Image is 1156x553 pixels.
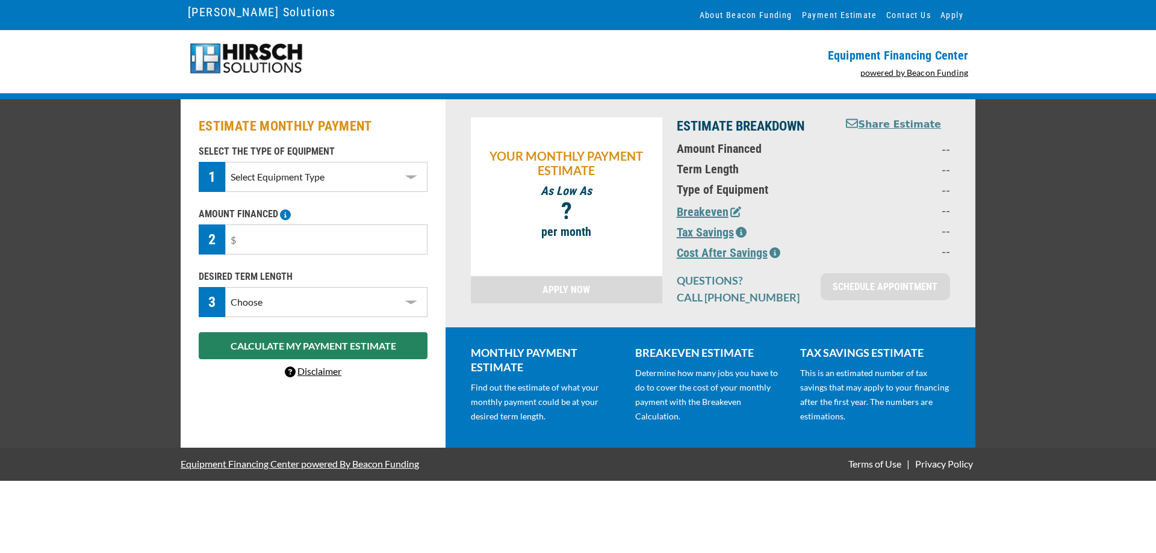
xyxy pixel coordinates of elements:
[477,184,656,198] p: As Low As
[860,67,969,78] a: powered by Beacon Funding
[677,162,830,176] p: Term Length
[677,141,830,156] p: Amount Financed
[845,203,950,217] p: --
[845,141,950,156] p: --
[907,458,910,469] span: |
[199,162,225,192] div: 1
[677,223,747,241] button: Tax Savings
[471,345,621,374] p: MONTHLY PAYMENT ESTIMATE
[199,287,225,317] div: 3
[199,332,427,359] button: CALCULATE MY PAYMENT ESTIMATE
[471,380,621,424] p: Find out the estimate of what your monthly payment could be at your desired term length.
[800,366,950,424] p: This is an estimated number of tax savings that may apply to your financing after the first year....
[677,117,830,135] p: ESTIMATE BREAKDOWN
[845,162,950,176] p: --
[477,224,656,239] p: per month
[635,366,785,424] p: Determine how many jobs you have to do to cover the cost of your monthly payment with the Breakev...
[677,244,780,262] button: Cost After Savings
[821,273,950,300] a: SCHEDULE APPOINTMENT
[199,117,427,135] h2: ESTIMATE MONTHLY PAYMENT
[199,224,225,255] div: 2
[471,276,662,303] a: APPLY NOW
[199,144,427,159] p: SELECT THE TYPE OF EQUIPMENT
[845,244,950,258] p: --
[845,223,950,238] p: --
[677,290,806,304] p: CALL [PHONE_NUMBER]
[635,345,785,360] p: BREAKEVEN ESTIMATE
[188,2,335,22] a: [PERSON_NAME] Solutions
[846,117,941,132] button: Share Estimate
[913,458,975,469] a: Privacy Policy
[846,458,904,469] a: Terms of Use
[845,182,950,197] p: --
[225,224,427,255] input: $
[677,203,741,221] button: Breakeven
[181,449,419,478] a: Equipment Financing Center powered By Beacon Funding
[285,365,341,377] a: Disclaimer
[188,42,304,75] img: Hirsch-logo-55px.png
[677,273,806,288] p: QUESTIONS?
[800,345,950,360] p: TAX SAVINGS ESTIMATE
[477,149,656,178] p: YOUR MONTHLY PAYMENT ESTIMATE
[477,204,656,218] p: ?
[199,270,427,284] p: DESIRED TERM LENGTH
[585,48,968,63] p: Equipment Financing Center
[199,207,427,221] p: AMOUNT FINANCED
[677,182,830,197] p: Type of Equipment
